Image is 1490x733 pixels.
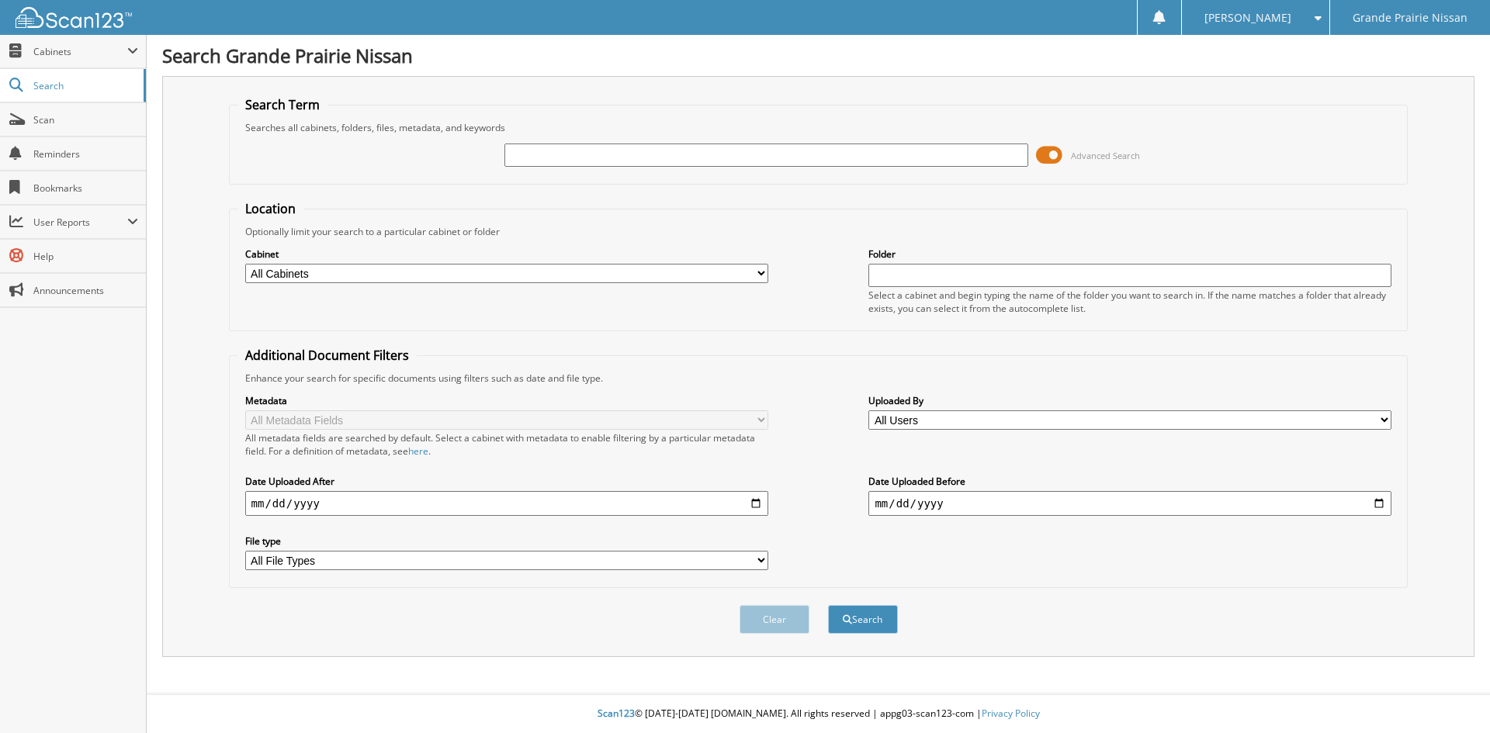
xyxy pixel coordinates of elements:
[245,247,768,261] label: Cabinet
[33,250,138,263] span: Help
[868,475,1391,488] label: Date Uploaded Before
[33,182,138,195] span: Bookmarks
[245,431,768,458] div: All metadata fields are searched by default. Select a cabinet with metadata to enable filtering b...
[237,121,1400,134] div: Searches all cabinets, folders, files, metadata, and keywords
[237,347,417,364] legend: Additional Document Filters
[16,7,132,28] img: scan123-logo-white.svg
[245,491,768,516] input: start
[237,372,1400,385] div: Enhance your search for specific documents using filters such as date and file type.
[408,444,428,458] a: here
[245,394,768,407] label: Metadata
[33,79,136,92] span: Search
[868,289,1391,315] div: Select a cabinet and begin typing the name of the folder you want to search in. If the name match...
[245,534,768,548] label: File type
[237,225,1400,238] div: Optionally limit your search to a particular cabinet or folder
[33,45,127,58] span: Cabinets
[33,113,138,126] span: Scan
[33,284,138,297] span: Announcements
[598,707,635,720] span: Scan123
[740,605,809,634] button: Clear
[868,394,1391,407] label: Uploaded By
[1353,13,1467,22] span: Grande Prairie Nissan
[237,200,303,217] legend: Location
[1071,150,1140,161] span: Advanced Search
[147,695,1490,733] div: © [DATE]-[DATE] [DOMAIN_NAME]. All rights reserved | appg03-scan123-com |
[1412,659,1490,733] iframe: Chat Widget
[828,605,898,634] button: Search
[868,491,1391,516] input: end
[33,216,127,229] span: User Reports
[237,96,327,113] legend: Search Term
[162,43,1474,68] h1: Search Grande Prairie Nissan
[1204,13,1291,22] span: [PERSON_NAME]
[982,707,1040,720] a: Privacy Policy
[245,475,768,488] label: Date Uploaded After
[868,247,1391,261] label: Folder
[33,147,138,161] span: Reminders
